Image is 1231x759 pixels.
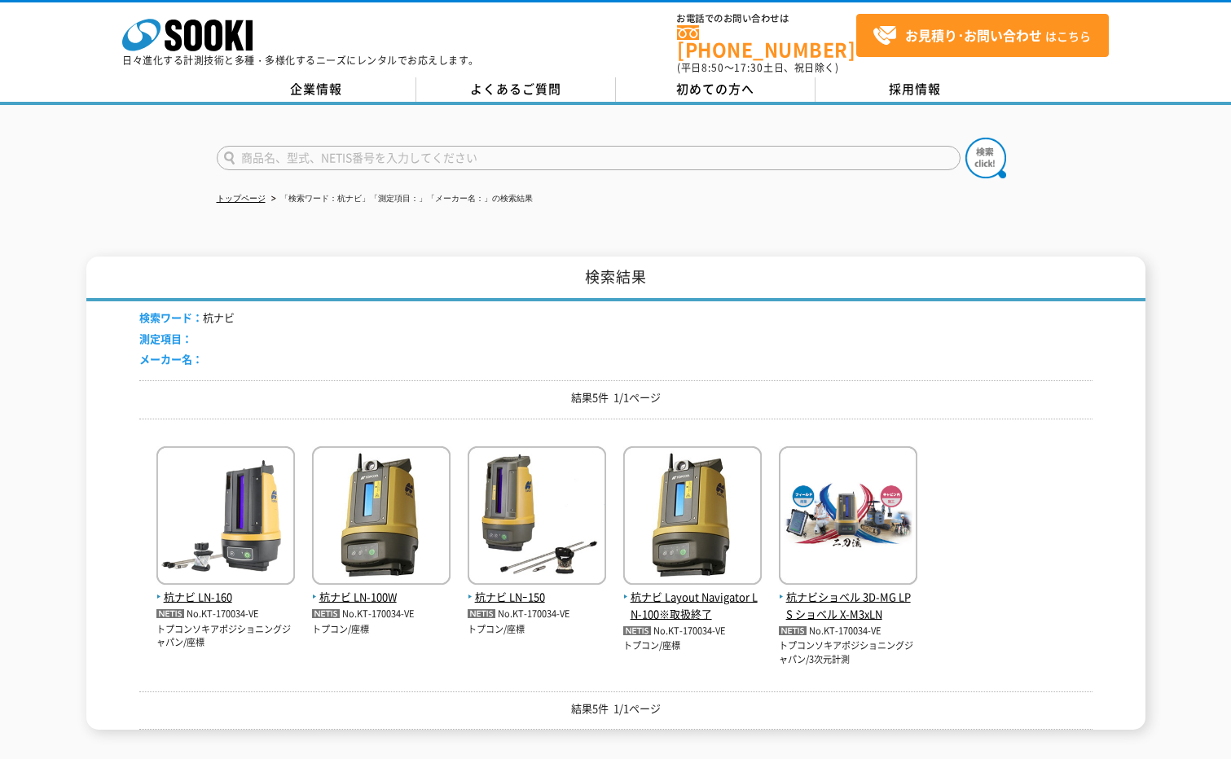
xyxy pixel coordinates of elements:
[416,77,616,102] a: よくあるご質問
[779,589,917,623] span: 杭ナビショベル 3D-MG LPS ショベル X-M3xLN
[217,194,266,203] a: トップページ
[156,572,295,606] a: 杭ナビ LN-160
[816,77,1015,102] a: 採用情報
[856,14,1109,57] a: お見積り･お問い合わせはこちら
[734,60,763,75] span: 17:30
[623,589,762,623] span: 杭ナビ Layout Navigator LN-100※取扱終了
[616,77,816,102] a: 初めての方へ
[312,606,451,623] p: No.KT-170034-VE
[873,24,1091,48] span: はこちら
[676,80,754,98] span: 初めての方へ
[156,606,295,623] p: No.KT-170034-VE
[623,639,762,653] p: トプコン/座標
[86,257,1145,301] h1: 検索結果
[139,389,1093,406] p: 結果5件 1/1ページ
[156,623,295,650] p: トプコンソキアポジショニングジャパン/座標
[468,623,606,637] p: トプコン/座標
[139,309,203,325] span: 検索ワード：
[217,77,416,102] a: 企業情報
[122,55,479,65] p: 日々進化する計測技術と多種・多様化するニーズにレンタルでお応えします。
[217,146,961,170] input: 商品名、型式、NETIS番号を入力してください
[156,589,295,606] span: 杭ナビ LN-160
[312,572,451,606] a: 杭ナビ LN-100W
[779,623,917,640] p: No.KT-170034-VE
[468,446,606,589] img: LNｰ150
[139,351,203,366] span: メーカー名：
[701,60,724,75] span: 8:50
[468,606,606,623] p: No.KT-170034-VE
[623,623,762,640] p: No.KT-170034-VE
[623,572,762,622] a: 杭ナビ Layout Navigator LN-100※取扱終了
[139,331,192,346] span: 測定項目：
[139,309,235,327] li: 杭ナビ
[779,572,917,622] a: 杭ナビショベル 3D-MG LPS ショベル X-M3xLN
[468,589,606,606] span: 杭ナビ LNｰ150
[268,191,533,208] li: 「検索ワード：杭ナビ」「測定項目：」「メーカー名：」の検索結果
[677,25,856,59] a: [PHONE_NUMBER]
[312,623,451,637] p: トプコン/座標
[677,14,856,24] span: お電話でのお問い合わせは
[623,446,762,589] img: Layout Navigator LN-100※取扱終了
[139,700,1093,717] p: 結果5件 1/1ページ
[677,60,838,75] span: (平日 ～ 土日、祝日除く)
[965,138,1006,178] img: btn_search.png
[156,446,295,589] img: LN-160
[779,446,917,589] img: X-M3xLN
[312,446,451,589] img: LN-100W
[779,639,917,666] p: トプコンソキアポジショニングジャパン/3次元計測
[312,589,451,606] span: 杭ナビ LN-100W
[468,572,606,606] a: 杭ナビ LNｰ150
[905,25,1042,45] strong: お見積り･お問い合わせ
